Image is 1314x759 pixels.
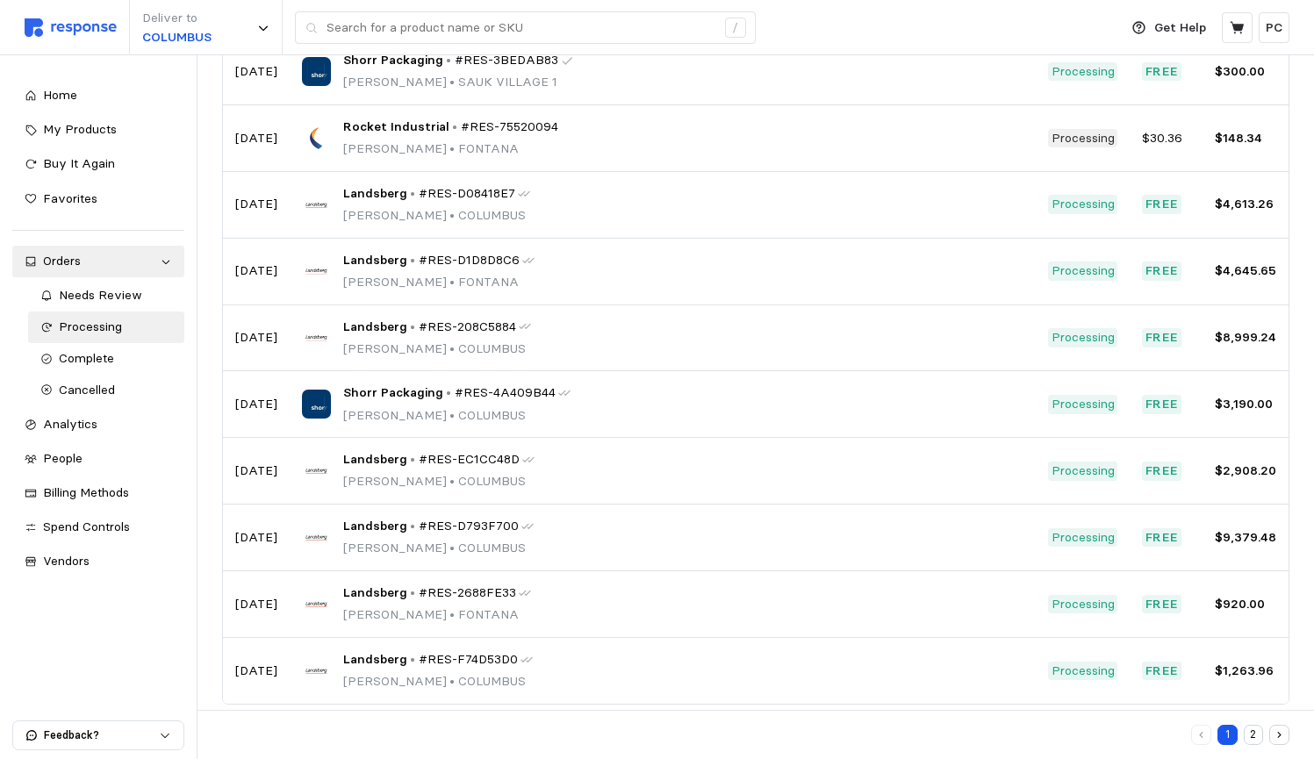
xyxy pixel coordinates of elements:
[343,273,535,292] p: [PERSON_NAME] FONTANA
[447,673,458,689] span: •
[343,184,407,204] span: Landsberg
[343,51,443,70] span: Shorr Packaging
[12,246,184,277] a: Orders
[302,456,331,485] img: Landsberg
[43,87,77,103] span: Home
[1052,462,1115,481] p: Processing
[302,190,331,219] img: Landsberg
[43,121,117,137] span: My Products
[447,140,458,156] span: •
[1154,18,1206,38] p: Get Help
[12,443,184,475] a: People
[302,656,331,685] img: Landsberg
[461,118,558,137] span: #RES-75520094
[235,129,277,148] p: [DATE]
[343,406,571,426] p: [PERSON_NAME] COLUMBUS
[302,256,331,285] img: Landsberg
[419,584,516,603] span: #RES-2688FE33
[447,207,458,223] span: •
[419,450,520,469] span: #RES-EC1CC48D
[1122,11,1217,45] button: Get Help
[43,553,90,569] span: Vendors
[343,140,558,159] p: [PERSON_NAME] FONTANA
[1052,195,1115,214] p: Processing
[12,183,184,215] a: Favorites
[43,450,83,466] span: People
[12,512,184,543] a: Spend Controls
[410,251,415,270] p: •
[235,662,277,681] p: [DATE]
[1215,462,1276,481] p: $2,908.20
[43,190,97,206] span: Favorites
[452,118,457,137] p: •
[1052,528,1115,548] p: Processing
[12,80,184,111] a: Home
[1215,195,1276,214] p: $4,613.26
[343,672,534,691] p: [PERSON_NAME] COLUMBUS
[725,18,746,39] div: /
[343,73,574,92] p: [PERSON_NAME] SAUK VILLAGE 1
[343,318,407,337] span: Landsberg
[302,390,331,419] img: Shorr Packaging
[12,477,184,509] a: Billing Methods
[302,124,331,153] img: Rocket Industrial
[59,287,142,303] span: Needs Review
[446,51,451,70] p: •
[43,252,154,271] div: Orders
[1266,18,1282,38] p: PC
[235,261,277,281] p: [DATE]
[1145,195,1179,214] p: Free
[1215,62,1276,82] p: $300.00
[343,118,449,137] span: Rocket Industrial
[1215,395,1276,414] p: $3,190.00
[447,407,458,423] span: •
[446,383,451,403] p: •
[43,519,130,534] span: Spend Controls
[410,318,415,337] p: •
[142,9,212,28] p: Deliver to
[343,206,531,226] p: [PERSON_NAME] COLUMBUS
[1145,662,1179,681] p: Free
[343,383,443,403] span: Shorr Packaging
[235,195,277,214] p: [DATE]
[1052,395,1115,414] p: Processing
[447,74,458,90] span: •
[1145,328,1179,347] p: Free
[455,51,558,70] span: #RES-3BEDAB83
[1215,528,1276,548] p: $9,379.48
[410,450,415,469] p: •
[12,114,184,146] a: My Products
[447,606,458,622] span: •
[1244,725,1264,745] button: 2
[43,155,115,171] span: Buy It Again
[1052,662,1115,681] p: Processing
[1215,662,1276,681] p: $1,263.96
[235,462,277,481] p: [DATE]
[455,383,556,403] span: #RES-4A409B44
[235,528,277,548] p: [DATE]
[447,340,458,356] span: •
[1259,12,1289,43] button: PC
[343,539,535,558] p: [PERSON_NAME] COLUMBUS
[1145,462,1179,481] p: Free
[28,343,184,375] a: Complete
[302,590,331,619] img: Landsberg
[447,540,458,555] span: •
[302,323,331,352] img: Landsberg
[28,280,184,311] a: Needs Review
[1145,261,1179,281] p: Free
[25,18,117,37] img: svg%3e
[419,251,520,270] span: #RES-D1D8D8C6
[343,605,532,625] p: [PERSON_NAME] FONTANA
[12,409,184,440] a: Analytics
[1145,395,1179,414] p: Free
[235,595,277,614] p: [DATE]
[1052,261,1115,281] p: Processing
[1215,595,1276,614] p: $920.00
[410,584,415,603] p: •
[13,721,183,749] button: Feedback?
[12,148,184,180] a: Buy It Again
[447,274,458,290] span: •
[1052,328,1115,347] p: Processing
[235,328,277,347] p: [DATE]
